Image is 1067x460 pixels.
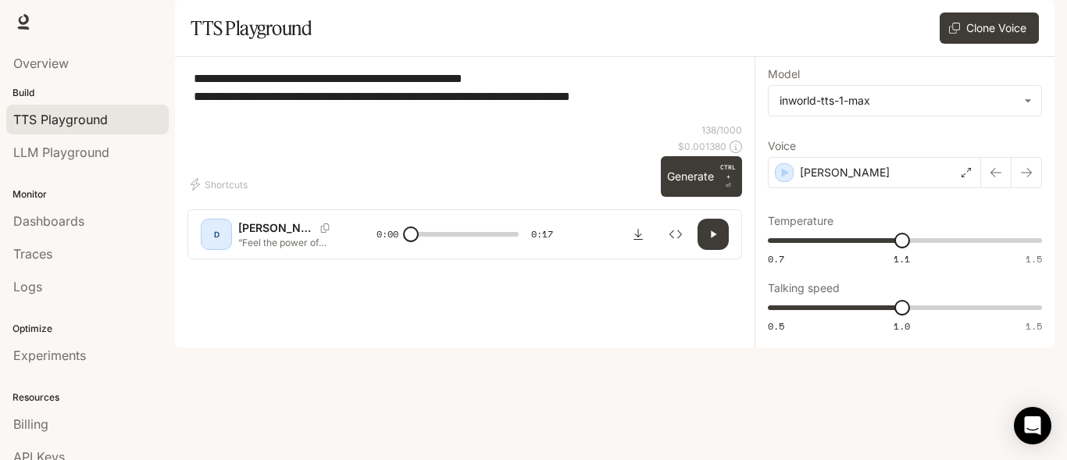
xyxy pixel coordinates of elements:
p: Model [768,69,800,80]
div: D [204,222,229,247]
p: Talking speed [768,283,840,294]
p: [PERSON_NAME] [238,220,314,236]
p: [PERSON_NAME] [800,165,890,180]
p: 138 / 1000 [701,123,742,137]
p: Voice [768,141,796,152]
button: GenerateCTRL +⏎ [661,156,742,197]
span: 1.1 [894,252,910,266]
span: 0.7 [768,252,784,266]
button: Download audio [623,219,654,250]
div: Open Intercom Messenger [1014,407,1051,444]
button: Copy Voice ID [314,223,336,233]
span: 1.5 [1026,319,1042,333]
span: 0:00 [376,226,398,242]
div: inworld-tts-1-max [769,86,1041,116]
p: CTRL + [720,162,736,181]
p: ⏎ [720,162,736,191]
span: 0:17 [531,226,553,242]
p: Temperature [768,216,833,226]
button: Inspect [660,219,691,250]
button: Clone Voice [940,12,1039,44]
span: 1.0 [894,319,910,333]
button: Shortcuts [187,172,254,197]
span: 0.5 [768,319,784,333]
p: “Feel the power of freshness the moment you open Close-Up!” “Packed with real mint gel, it gives ... [238,236,339,249]
span: 1.5 [1026,252,1042,266]
p: $ 0.001380 [678,140,726,153]
h1: TTS Playground [191,12,312,44]
div: inworld-tts-1-max [780,93,1016,109]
